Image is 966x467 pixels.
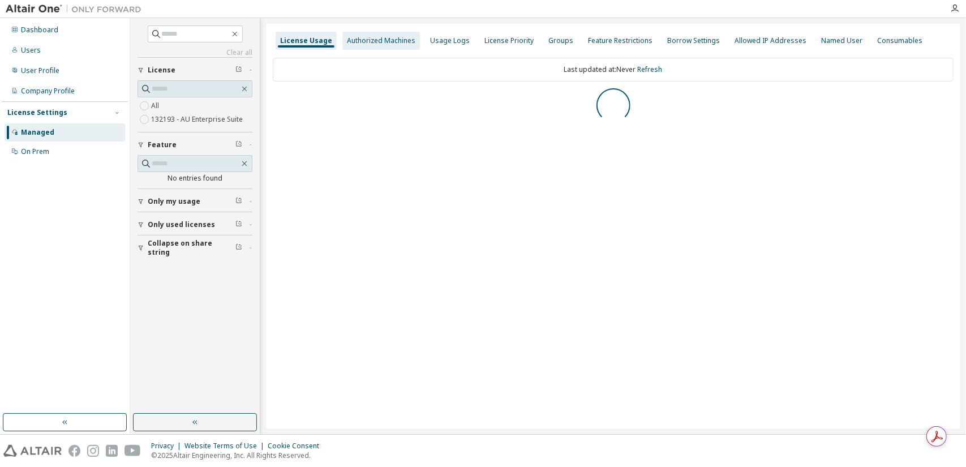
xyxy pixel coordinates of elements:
[138,235,252,260] button: Collapse on share string
[821,36,862,45] div: Named User
[151,113,245,126] label: 132193 - AU Enterprise Suite
[235,140,242,149] span: Clear filter
[273,58,954,82] div: Last updated at: Never
[87,445,99,457] img: instagram.svg
[148,140,177,149] span: Feature
[280,36,332,45] div: License Usage
[430,36,470,45] div: Usage Logs
[588,36,652,45] div: Feature Restrictions
[21,66,59,75] div: User Profile
[347,36,415,45] div: Authorized Machines
[667,36,720,45] div: Borrow Settings
[68,445,80,457] img: facebook.svg
[148,220,215,229] span: Only used licenses
[138,48,252,57] a: Clear all
[235,197,242,206] span: Clear filter
[268,442,326,451] div: Cookie Consent
[148,197,200,206] span: Only my usage
[106,445,118,457] img: linkedin.svg
[21,25,58,35] div: Dashboard
[21,128,54,137] div: Managed
[484,36,534,45] div: License Priority
[235,220,242,229] span: Clear filter
[151,99,161,113] label: All
[138,189,252,214] button: Only my usage
[548,36,573,45] div: Groups
[138,58,252,83] button: License
[7,108,67,117] div: License Settings
[148,239,235,257] span: Collapse on share string
[638,65,663,74] a: Refresh
[138,212,252,237] button: Only used licenses
[235,66,242,75] span: Clear filter
[151,451,326,460] p: © 2025 Altair Engineering, Inc. All Rights Reserved.
[235,243,242,252] span: Clear filter
[877,36,922,45] div: Consumables
[184,442,268,451] div: Website Terms of Use
[3,445,62,457] img: altair_logo.svg
[21,87,75,96] div: Company Profile
[21,147,49,156] div: On Prem
[124,445,141,457] img: youtube.svg
[21,46,41,55] div: Users
[138,174,252,183] div: No entries found
[6,3,147,15] img: Altair One
[138,132,252,157] button: Feature
[148,66,175,75] span: License
[151,442,184,451] div: Privacy
[735,36,806,45] div: Allowed IP Addresses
